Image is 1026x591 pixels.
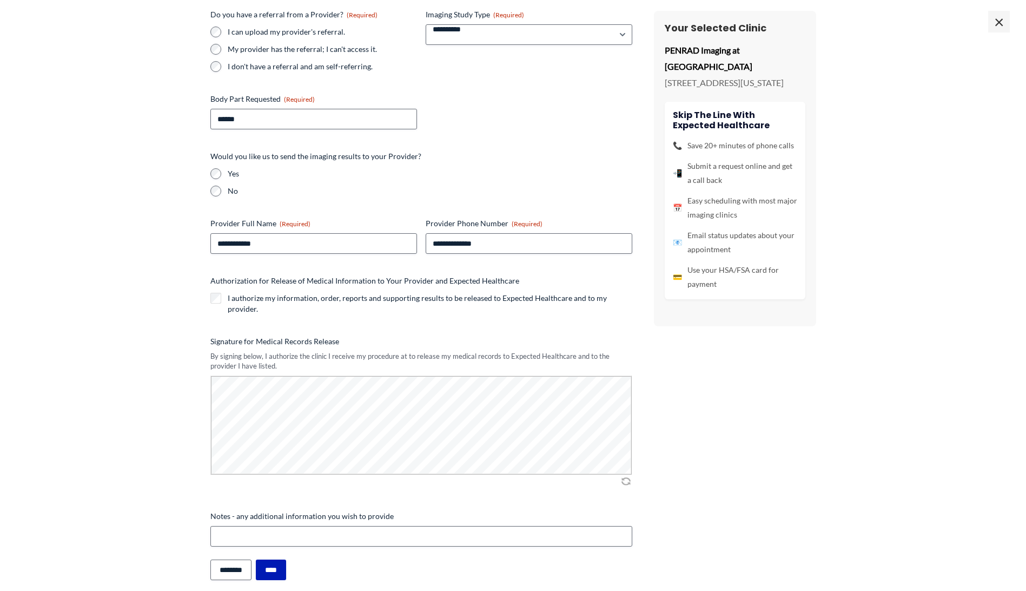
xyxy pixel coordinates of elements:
[673,159,797,187] li: Submit a request online and get a call back
[228,293,632,314] label: I authorize my information, order, reports and supporting results to be released to Expected Heal...
[512,220,542,228] span: (Required)
[210,151,421,162] legend: Would you like us to send the imaging results to your Provider?
[673,235,682,249] span: 📧
[228,27,417,37] label: I can upload my provider's referral.
[619,476,632,487] img: Clear Signature
[228,168,632,179] label: Yes
[673,270,682,284] span: 💳
[347,11,378,19] span: (Required)
[673,263,797,291] li: Use your HSA/FSA card for payment
[673,139,797,153] li: Save 20+ minutes of phone calls
[284,95,315,103] span: (Required)
[210,511,632,522] label: Notes - any additional information you wish to provide
[665,75,805,91] p: [STREET_ADDRESS][US_STATE]
[228,44,417,55] label: My provider has the referral; I can't access it.
[673,110,797,130] h4: Skip the line with Expected Healthcare
[210,94,417,104] label: Body Part Requested
[210,218,417,229] label: Provider Full Name
[210,9,378,20] legend: Do you have a referral from a Provider?
[673,166,682,180] span: 📲
[426,9,632,20] label: Imaging Study Type
[426,218,632,229] label: Provider Phone Number
[665,22,805,34] h3: Your Selected Clinic
[673,194,797,222] li: Easy scheduling with most major imaging clinics
[665,42,805,74] p: PENRAD Imaging at [GEOGRAPHIC_DATA]
[673,139,682,153] span: 📞
[228,61,417,72] label: I don't have a referral and am self-referring.
[210,275,519,286] legend: Authorization for Release of Medical Information to Your Provider and Expected Healthcare
[280,220,310,228] span: (Required)
[228,186,632,196] label: No
[673,201,682,215] span: 📅
[988,11,1010,32] span: ×
[673,228,797,257] li: Email status updates about your appointment
[210,351,632,371] div: By signing below, I authorize the clinic I receive my procedure at to release my medical records ...
[210,336,632,347] label: Signature for Medical Records Release
[493,11,524,19] span: (Required)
